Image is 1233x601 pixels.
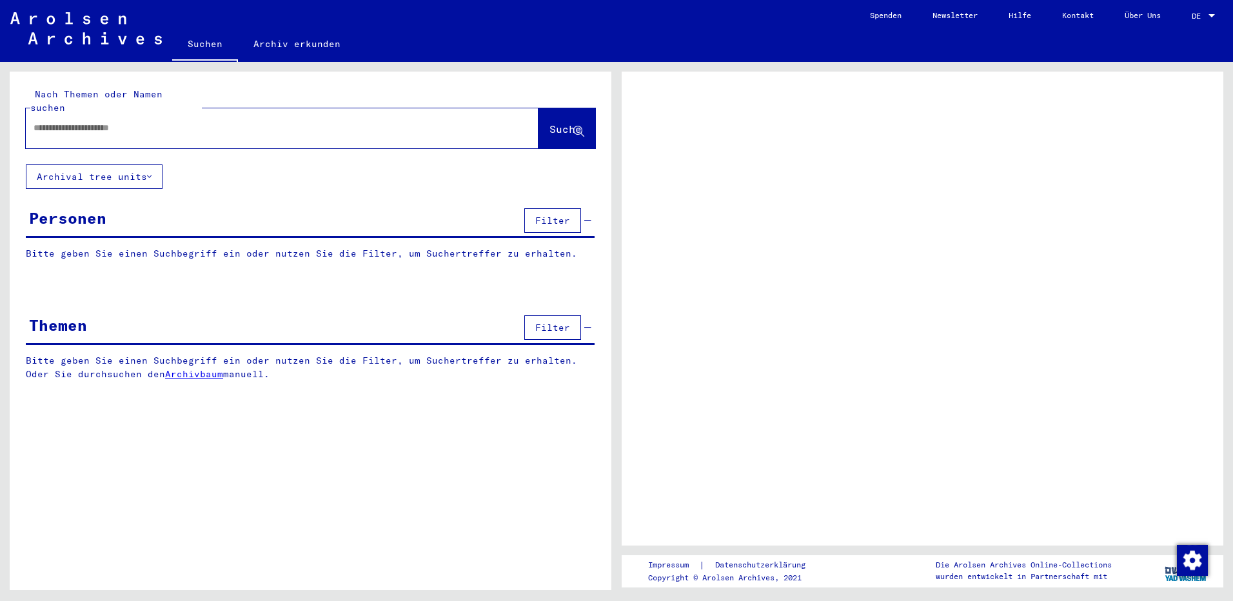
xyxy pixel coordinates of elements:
button: Filter [524,208,581,233]
img: Zustimmung ändern [1177,545,1208,576]
img: Arolsen_neg.svg [10,12,162,44]
a: Impressum [648,558,699,572]
div: Personen [29,206,106,230]
img: yv_logo.png [1162,555,1210,587]
span: Suche [549,123,582,135]
div: Themen [29,313,87,337]
a: Datenschutzerklärung [705,558,821,572]
p: Die Arolsen Archives Online-Collections [936,559,1112,571]
mat-label: Nach Themen oder Namen suchen [30,88,163,113]
p: Bitte geben Sie einen Suchbegriff ein oder nutzen Sie die Filter, um Suchertreffer zu erhalten. O... [26,354,595,381]
button: Archival tree units [26,164,163,189]
a: Archivbaum [165,368,223,380]
button: Suche [538,108,595,148]
p: wurden entwickelt in Partnerschaft mit [936,571,1112,582]
span: Filter [535,322,570,333]
p: Copyright © Arolsen Archives, 2021 [648,572,821,584]
div: | [648,558,821,572]
a: Archiv erkunden [238,28,356,59]
span: DE [1192,12,1206,21]
div: Zustimmung ändern [1176,544,1207,575]
a: Suchen [172,28,238,62]
span: Filter [535,215,570,226]
button: Filter [524,315,581,340]
p: Bitte geben Sie einen Suchbegriff ein oder nutzen Sie die Filter, um Suchertreffer zu erhalten. [26,247,595,261]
